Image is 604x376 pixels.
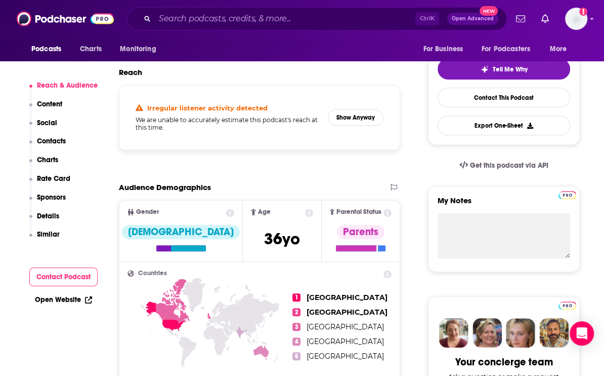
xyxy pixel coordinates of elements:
[127,7,507,30] div: Search podcasts, credits, & more...
[37,119,57,127] p: Social
[550,42,567,56] span: More
[307,308,387,317] span: [GEOGRAPHIC_DATA]
[29,156,59,174] button: Charts
[37,156,58,164] p: Charts
[438,116,570,135] button: Export One-Sheet
[439,318,468,348] img: Sydney Profile
[29,100,63,119] button: Content
[493,65,528,73] span: Tell Me Why
[292,293,300,302] span: 1
[29,137,66,156] button: Contacts
[537,10,553,27] a: Show notifications dropdown
[480,6,498,16] span: New
[35,295,92,304] a: Open Website
[119,182,211,192] h2: Audience Demographics
[451,153,556,178] a: Get this podcast via API
[337,225,384,239] div: Parents
[147,104,268,112] h4: Irregular listener activity detected
[29,212,60,231] button: Details
[565,8,587,30] img: User Profile
[543,40,580,59] button: open menu
[292,337,300,346] span: 4
[475,40,545,59] button: open menu
[29,230,60,249] button: Similar
[24,40,74,59] button: open menu
[416,40,476,59] button: open menu
[37,230,60,239] p: Similar
[31,42,61,56] span: Podcasts
[512,10,529,27] a: Show notifications dropdown
[258,209,271,215] span: Age
[565,8,587,30] span: Logged in as mfurr
[565,8,587,30] button: Show profile menu
[452,16,494,21] span: Open Advanced
[37,212,59,220] p: Details
[17,9,114,28] img: Podchaser - Follow, Share and Rate Podcasts
[292,352,300,360] span: 5
[80,42,102,56] span: Charts
[415,12,439,25] span: Ctrl K
[438,196,570,213] label: My Notes
[37,100,62,108] p: Content
[481,65,489,73] img: tell me why sparkle
[328,109,383,126] button: Show Anyway
[29,81,98,100] button: Reach & Audience
[138,270,167,277] span: Countries
[447,13,498,25] button: Open AdvancedNew
[136,209,159,215] span: Gender
[307,352,384,361] span: [GEOGRAPHIC_DATA]
[29,174,71,193] button: Rate Card
[119,67,142,77] h2: Reach
[307,337,384,346] span: [GEOGRAPHIC_DATA]
[438,58,570,80] button: tell me why sparkleTell Me Why
[558,190,576,199] a: Pro website
[423,42,463,56] span: For Business
[37,193,66,202] p: Sponsors
[539,318,569,348] img: Jon Profile
[292,308,300,316] span: 2
[455,356,553,368] div: Your concierge team
[472,318,502,348] img: Barbara Profile
[570,321,594,346] div: Open Intercom Messenger
[37,81,98,90] p: Reach & Audience
[29,268,98,286] button: Contact Podcast
[29,119,58,137] button: Social
[37,174,70,183] p: Rate Card
[307,322,384,331] span: [GEOGRAPHIC_DATA]
[122,225,240,239] div: [DEMOGRAPHIC_DATA]
[482,42,530,56] span: For Podcasters
[506,318,535,348] img: Jules Profile
[37,137,66,145] p: Contacts
[579,8,587,16] svg: Add a profile image
[29,193,66,212] button: Sponsors
[155,11,415,27] input: Search podcasts, credits, & more...
[558,300,576,310] a: Pro website
[307,293,387,302] span: [GEOGRAPHIC_DATA]
[136,116,320,131] h5: We are unable to accurately estimate this podcast's reach at this time.
[558,191,576,199] img: Podchaser Pro
[558,302,576,310] img: Podchaser Pro
[73,40,108,59] a: Charts
[113,40,169,59] button: open menu
[120,42,156,56] span: Monitoring
[470,161,548,170] span: Get this podcast via API
[438,88,570,107] a: Contact This Podcast
[336,209,381,215] span: Parental Status
[264,229,300,249] span: 36 yo
[292,323,300,331] span: 3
